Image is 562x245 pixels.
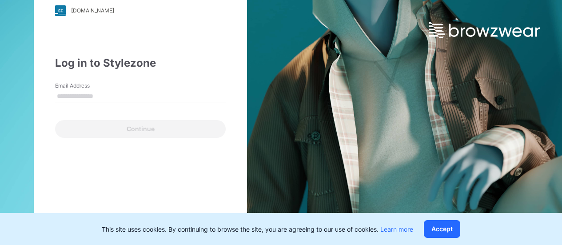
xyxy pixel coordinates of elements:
label: Email Address [55,82,117,90]
button: Accept [424,220,460,238]
p: This site uses cookies. By continuing to browse the site, you are agreeing to our use of cookies. [102,225,413,234]
div: Log in to Stylezone [55,55,226,71]
img: stylezone-logo.562084cfcfab977791bfbf7441f1a819.svg [55,5,66,16]
div: [DOMAIN_NAME] [71,7,114,14]
a: Learn more [380,225,413,233]
img: browzwear-logo.e42bd6dac1945053ebaf764b6aa21510.svg [429,22,540,38]
a: [DOMAIN_NAME] [55,5,226,16]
